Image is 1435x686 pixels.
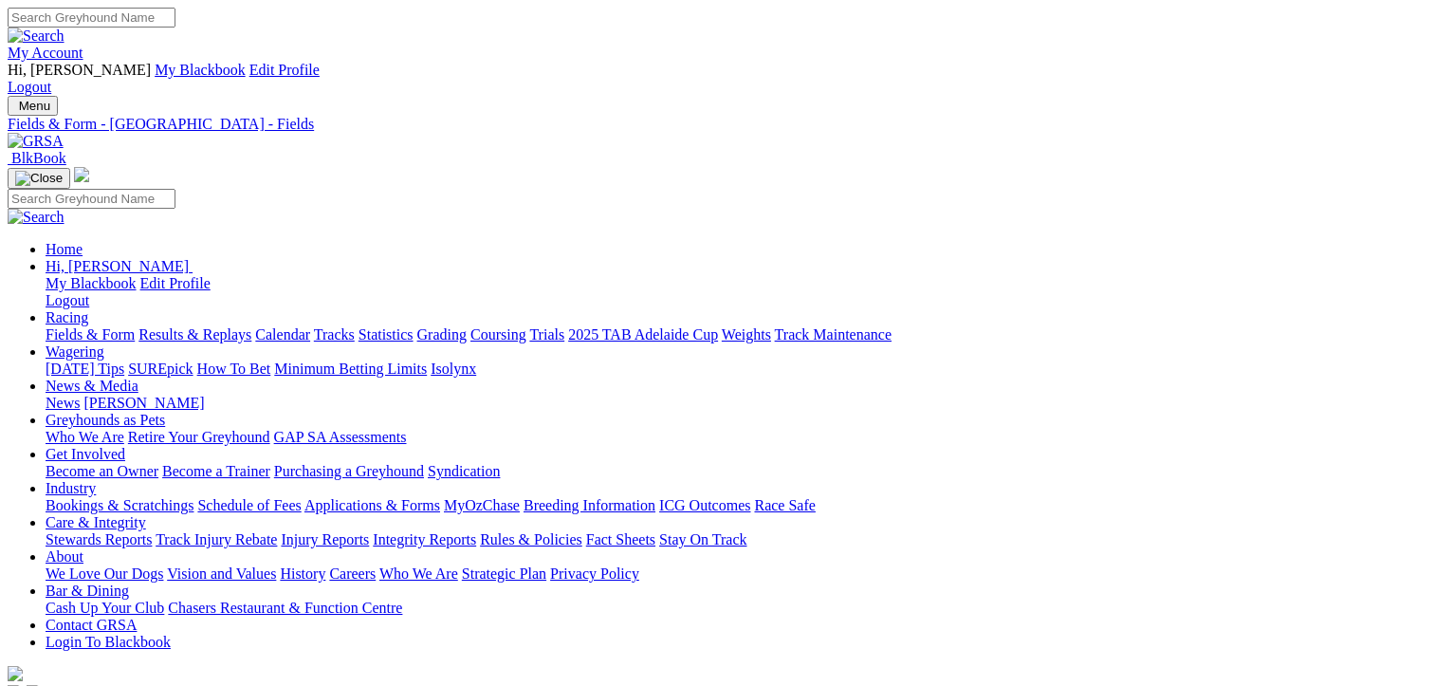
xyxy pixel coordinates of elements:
[379,565,458,582] a: Who We Are
[524,497,655,513] a: Breeding Information
[46,361,1427,378] div: Wagering
[329,565,376,582] a: Careers
[568,326,718,343] a: 2025 TAB Adelaide Cup
[197,497,301,513] a: Schedule of Fees
[46,429,1427,446] div: Greyhounds as Pets
[8,8,175,28] input: Search
[255,326,310,343] a: Calendar
[417,326,467,343] a: Grading
[8,79,51,95] a: Logout
[46,531,1427,548] div: Care & Integrity
[8,45,83,61] a: My Account
[197,361,271,377] a: How To Bet
[155,62,246,78] a: My Blackbook
[46,463,158,479] a: Become an Owner
[431,361,476,377] a: Isolynx
[373,531,476,547] a: Integrity Reports
[46,634,171,650] a: Login To Blackbook
[46,565,163,582] a: We Love Our Dogs
[46,309,88,325] a: Racing
[46,446,125,462] a: Get Involved
[46,600,164,616] a: Cash Up Your Club
[156,531,277,547] a: Track Injury Rebate
[428,463,500,479] a: Syndication
[281,531,369,547] a: Injury Reports
[8,189,175,209] input: Search
[46,378,138,394] a: News & Media
[529,326,564,343] a: Trials
[46,292,89,308] a: Logout
[46,258,193,274] a: Hi, [PERSON_NAME]
[8,62,1427,96] div: My Account
[46,565,1427,583] div: About
[304,497,440,513] a: Applications & Forms
[46,343,104,360] a: Wagering
[138,326,251,343] a: Results & Replays
[46,497,193,513] a: Bookings & Scratchings
[8,150,66,166] a: BlkBook
[46,395,1427,412] div: News & Media
[8,666,23,681] img: logo-grsa-white.png
[46,326,1427,343] div: Racing
[8,209,64,226] img: Search
[46,600,1427,617] div: Bar & Dining
[8,62,151,78] span: Hi, [PERSON_NAME]
[444,497,520,513] a: MyOzChase
[46,497,1427,514] div: Industry
[462,565,546,582] a: Strategic Plan
[46,275,137,291] a: My Blackbook
[140,275,211,291] a: Edit Profile
[46,258,189,274] span: Hi, [PERSON_NAME]
[8,28,64,45] img: Search
[775,326,892,343] a: Track Maintenance
[46,514,146,530] a: Care & Integrity
[11,150,66,166] span: BlkBook
[8,96,58,116] button: Toggle navigation
[722,326,771,343] a: Weights
[359,326,414,343] a: Statistics
[550,565,639,582] a: Privacy Policy
[46,548,83,565] a: About
[46,583,129,599] a: Bar & Dining
[46,480,96,496] a: Industry
[586,531,655,547] a: Fact Sheets
[46,326,135,343] a: Fields & Form
[8,133,64,150] img: GRSA
[754,497,815,513] a: Race Safe
[280,565,325,582] a: History
[659,497,750,513] a: ICG Outcomes
[470,326,526,343] a: Coursing
[83,395,204,411] a: [PERSON_NAME]
[480,531,582,547] a: Rules & Policies
[46,361,124,377] a: [DATE] Tips
[46,617,137,633] a: Contact GRSA
[128,361,193,377] a: SUREpick
[46,241,83,257] a: Home
[274,361,427,377] a: Minimum Betting Limits
[46,395,80,411] a: News
[46,463,1427,480] div: Get Involved
[274,429,407,445] a: GAP SA Assessments
[8,116,1427,133] a: Fields & Form - [GEOGRAPHIC_DATA] - Fields
[46,429,124,445] a: Who We Are
[314,326,355,343] a: Tracks
[15,171,63,186] img: Close
[8,168,70,189] button: Toggle navigation
[274,463,424,479] a: Purchasing a Greyhound
[168,600,402,616] a: Chasers Restaurant & Function Centre
[19,99,50,113] span: Menu
[74,167,89,182] img: logo-grsa-white.png
[46,412,165,428] a: Greyhounds as Pets
[249,62,320,78] a: Edit Profile
[46,275,1427,309] div: Hi, [PERSON_NAME]
[46,531,152,547] a: Stewards Reports
[167,565,276,582] a: Vision and Values
[659,531,746,547] a: Stay On Track
[162,463,270,479] a: Become a Trainer
[128,429,270,445] a: Retire Your Greyhound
